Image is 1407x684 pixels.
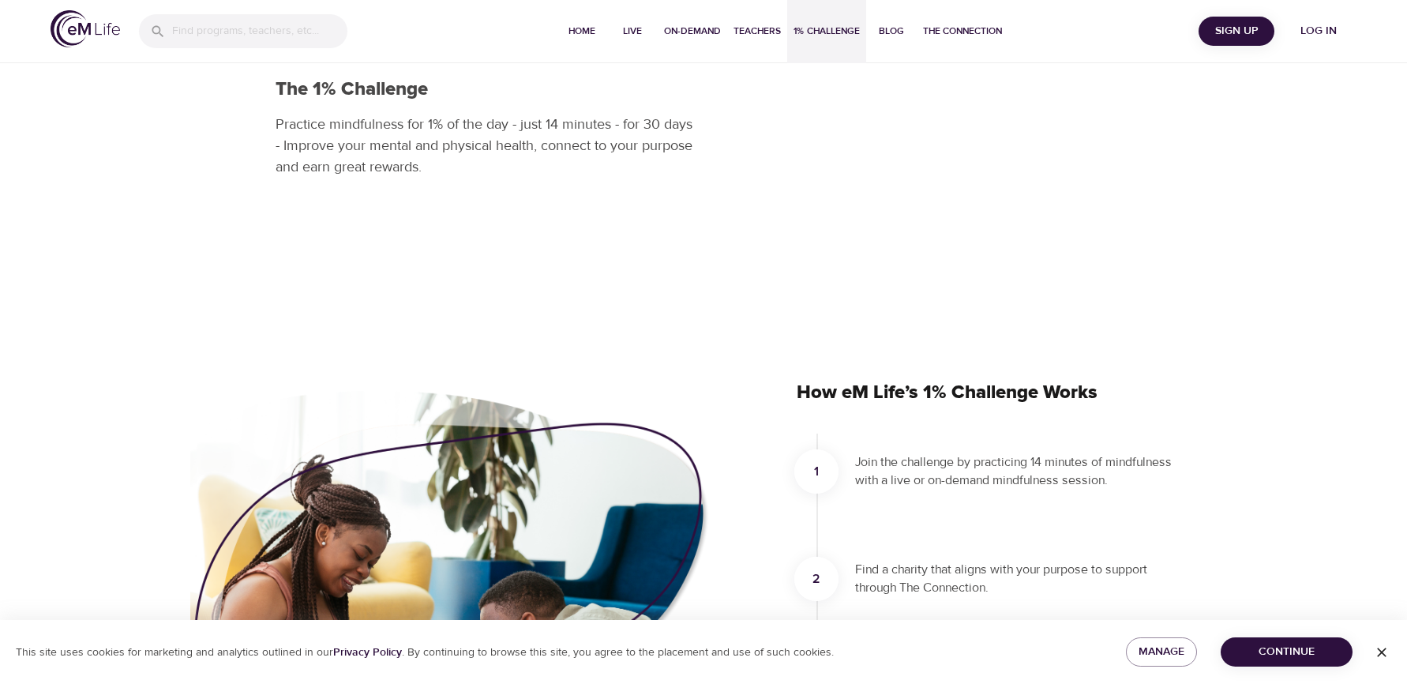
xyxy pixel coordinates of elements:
p: Find a charity that aligns with your purpose to support through The Connection. [855,561,1179,597]
span: On-Demand [664,23,721,39]
button: Continue [1221,637,1353,667]
h2: The 1% Challenge [276,78,694,101]
p: Practice mindfulness for 1% of the day - just 14 minutes - for 30 days - Improve your mental and ... [276,114,694,178]
span: Home [563,23,601,39]
button: Manage [1126,637,1197,667]
span: The Connection [923,23,1002,39]
p: Join the challenge by practicing 14 minutes of mindfulness with a live or on-demand mindfulness s... [855,453,1179,490]
a: Privacy Policy [333,645,402,660]
div: 1 [794,449,839,494]
span: Blog [872,23,910,39]
input: Find programs, teachers, etc... [172,14,347,48]
h2: How eM Life’s 1% Challenge Works [797,367,1198,418]
img: logo [51,10,120,47]
span: Log in [1287,21,1350,41]
span: 1% Challenge [794,23,860,39]
span: Sign Up [1205,21,1268,41]
button: Log in [1281,17,1356,46]
span: Teachers [734,23,781,39]
button: Sign Up [1199,17,1274,46]
div: 2 [794,557,839,601]
span: Continue [1233,642,1340,662]
span: Manage [1139,642,1184,662]
span: Live [613,23,651,39]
